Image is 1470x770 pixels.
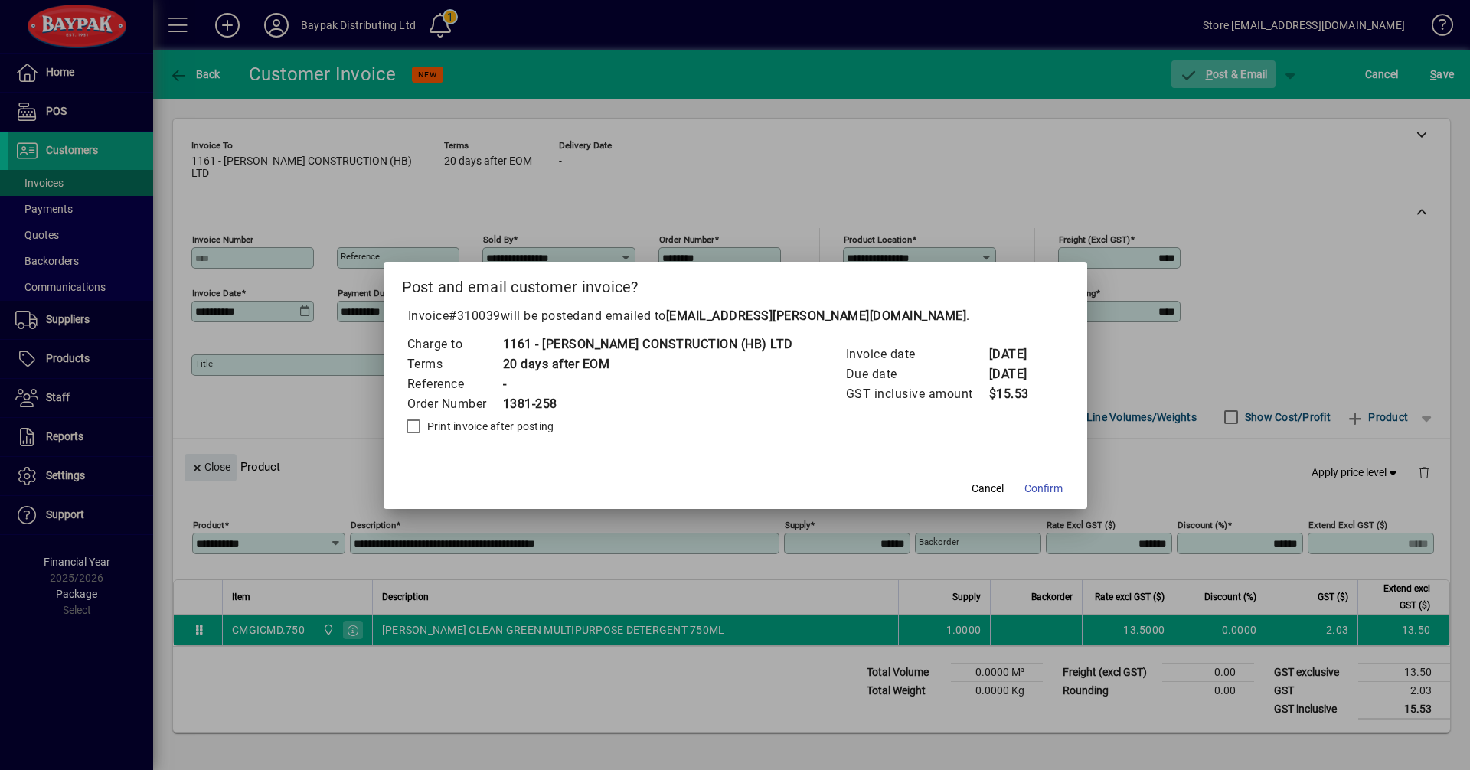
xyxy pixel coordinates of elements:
[384,262,1087,306] h2: Post and email customer invoice?
[407,354,502,374] td: Terms
[580,308,967,323] span: and emailed to
[502,354,793,374] td: 20 days after EOM
[845,364,988,384] td: Due date
[502,394,793,414] td: 1381-258
[1024,481,1063,497] span: Confirm
[449,308,501,323] span: #310039
[402,307,1069,325] p: Invoice will be posted .
[407,374,502,394] td: Reference
[424,419,554,434] label: Print invoice after posting
[963,475,1012,503] button: Cancel
[407,394,502,414] td: Order Number
[502,334,793,354] td: 1161 - [PERSON_NAME] CONSTRUCTION (HB) LTD
[988,364,1050,384] td: [DATE]
[988,384,1050,404] td: $15.53
[988,344,1050,364] td: [DATE]
[407,334,502,354] td: Charge to
[502,374,793,394] td: -
[845,344,988,364] td: Invoice date
[1018,475,1069,503] button: Confirm
[845,384,988,404] td: GST inclusive amount
[972,481,1004,497] span: Cancel
[666,308,967,323] b: [EMAIL_ADDRESS][PERSON_NAME][DOMAIN_NAME]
